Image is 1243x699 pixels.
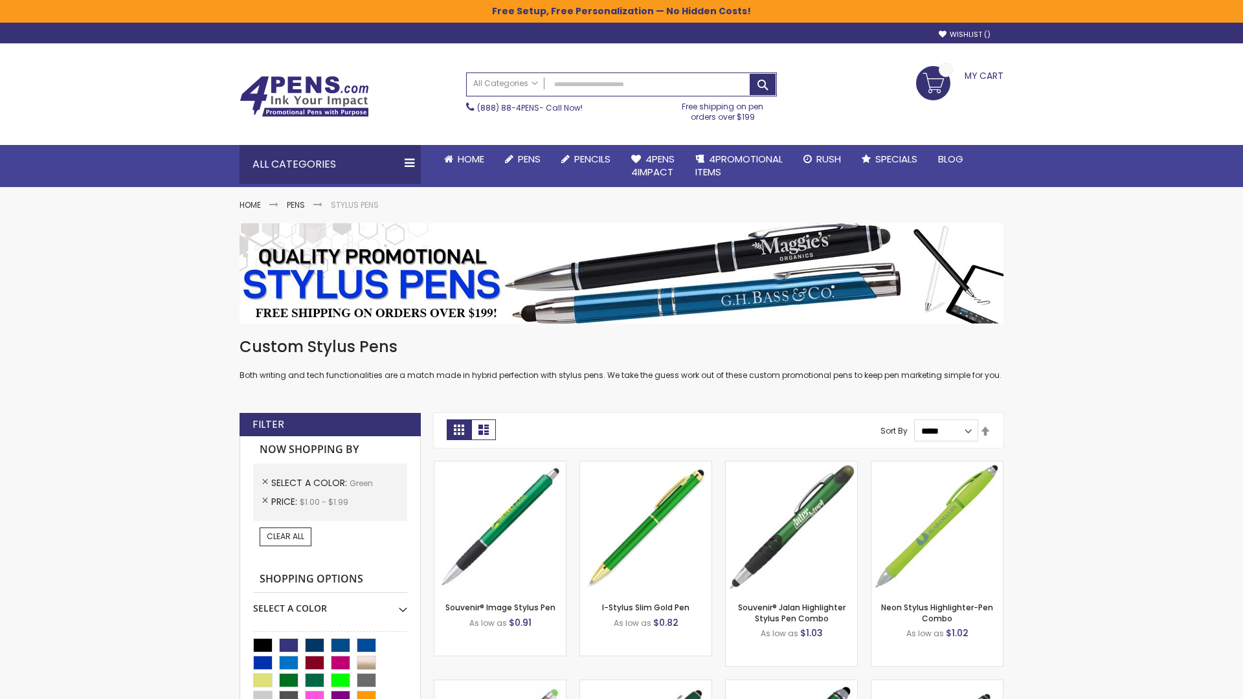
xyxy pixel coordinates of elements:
[695,152,783,179] span: 4PROMOTIONAL ITEMS
[631,152,675,179] span: 4Pens 4impact
[467,73,544,94] a: All Categories
[509,616,532,629] span: $0.91
[939,30,991,39] a: Wishlist
[434,461,566,472] a: Souvenir® Image Stylus Pen-Green
[240,145,421,184] div: All Categories
[726,461,857,593] img: Souvenir® Jalan Highlighter Stylus Pen Combo-Green
[331,199,379,210] strong: Stylus Pens
[738,602,845,623] a: Souvenir® Jalan Highlighter Stylus Pen Combo
[267,531,304,542] span: Clear All
[551,145,621,173] a: Pencils
[434,461,566,593] img: Souvenir® Image Stylus Pen-Green
[580,680,711,691] a: Custom Soft Touch® Metal Pens with Stylus-Green
[726,680,857,691] a: Kyra Pen with Stylus and Flashlight-Green
[614,617,651,628] span: As low as
[477,102,539,113] a: (888) 88-4PENS
[253,593,407,615] div: Select A Color
[477,102,583,113] span: - Call Now!
[240,223,1003,324] img: Stylus Pens
[253,566,407,594] strong: Shopping Options
[580,461,711,472] a: I-Stylus Slim Gold-Green
[240,337,1003,381] div: Both writing and tech functionalities are a match made in hybrid perfection with stylus pens. We ...
[946,627,969,639] span: $1.02
[574,152,610,166] span: Pencils
[602,602,689,613] a: I-Stylus Slim Gold Pen
[350,478,373,489] span: Green
[271,476,350,489] span: Select A Color
[928,145,974,173] a: Blog
[761,628,798,639] span: As low as
[287,199,305,210] a: Pens
[447,419,471,440] strong: Grid
[253,436,407,463] strong: Now Shopping by
[881,602,993,623] a: Neon Stylus Highlighter-Pen Combo
[653,616,678,629] span: $0.82
[260,527,311,546] a: Clear All
[300,496,348,507] span: $1.00 - $1.99
[851,145,928,173] a: Specials
[685,145,793,187] a: 4PROMOTIONALITEMS
[871,461,1003,593] img: Neon Stylus Highlighter-Pen Combo-Green
[240,337,1003,357] h1: Custom Stylus Pens
[871,461,1003,472] a: Neon Stylus Highlighter-Pen Combo-Green
[434,680,566,691] a: Islander Softy Gel with Stylus - ColorJet Imprint-Green
[669,96,778,122] div: Free shipping on pen orders over $199
[473,78,538,89] span: All Categories
[458,152,484,166] span: Home
[469,617,507,628] span: As low as
[800,627,823,639] span: $1.03
[938,152,963,166] span: Blog
[726,461,857,472] a: Souvenir® Jalan Highlighter Stylus Pen Combo-Green
[580,461,711,593] img: I-Stylus Slim Gold-Green
[621,145,685,187] a: 4Pens4impact
[816,152,841,166] span: Rush
[495,145,551,173] a: Pens
[875,152,917,166] span: Specials
[880,425,908,436] label: Sort By
[518,152,541,166] span: Pens
[252,417,284,432] strong: Filter
[271,495,300,508] span: Price
[871,680,1003,691] a: Colter Stylus Twist Metal Pen-Green
[445,602,555,613] a: Souvenir® Image Stylus Pen
[906,628,944,639] span: As low as
[793,145,851,173] a: Rush
[240,76,369,117] img: 4Pens Custom Pens and Promotional Products
[434,145,495,173] a: Home
[240,199,261,210] a: Home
